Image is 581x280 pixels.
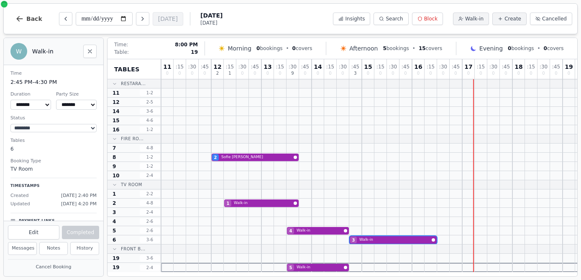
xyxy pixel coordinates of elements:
[429,71,432,76] span: 0
[8,262,99,272] button: Cancel Booking
[341,71,344,76] span: 0
[359,237,430,243] span: Walk-in
[10,70,97,77] dt: Time
[292,45,296,51] span: 0
[113,108,120,115] span: 14
[140,154,160,160] span: 1 - 2
[191,49,198,55] span: 19
[121,136,143,142] span: Fire Ro...
[153,12,183,25] button: [DATE]
[26,16,42,22] span: Back
[140,163,160,169] span: 1 - 2
[465,15,484,22] span: Walk-in
[404,71,407,76] span: 0
[419,45,442,52] span: covers
[241,71,243,76] span: 0
[140,172,160,179] span: 2 - 4
[8,225,59,240] button: Edit
[226,64,234,69] span: : 15
[140,218,160,225] span: 2 - 6
[10,78,97,86] dd: 2:45 PM – 4:30 PM
[383,45,409,52] span: bookings
[467,71,470,76] span: 0
[379,71,381,76] span: 0
[540,64,548,69] span: : 30
[389,64,397,69] span: : 30
[10,201,30,208] span: Updated
[114,49,129,55] span: Table:
[221,154,292,160] span: Sofie [PERSON_NAME]
[234,200,292,206] span: Walk-in
[10,165,97,173] dd: TV Room
[191,71,193,76] span: 0
[492,13,527,25] button: Create
[10,43,27,60] div: W
[424,15,438,22] span: Block
[289,64,297,69] span: : 30
[345,15,365,22] span: Insights
[140,191,160,197] span: 2 - 2
[175,41,198,48] span: 8:00 PM
[140,126,160,133] span: 1 - 2
[83,45,97,58] button: Close
[140,227,160,234] span: 2 - 6
[39,242,68,255] button: Notes
[297,228,342,234] span: Walk-in
[256,45,260,51] span: 0
[70,242,99,255] button: History
[419,45,426,51] span: 15
[314,64,322,70] span: 14
[10,137,97,144] dt: Tables
[140,90,160,96] span: 1 - 2
[289,228,292,234] span: 4
[113,264,120,271] span: 19
[402,64,410,69] span: : 45
[238,64,246,69] span: : 30
[264,64,271,70] span: 13
[113,237,116,243] span: 6
[367,71,369,76] span: 0
[140,108,160,114] span: 3 - 6
[140,99,160,105] span: 2 - 5
[376,64,384,69] span: : 15
[392,71,394,76] span: 0
[253,71,256,76] span: 0
[453,13,489,25] button: Walk-in
[140,209,160,215] span: 2 - 4
[383,45,386,51] span: 5
[114,41,128,48] span: Time:
[439,64,447,69] span: : 30
[568,71,570,76] span: 0
[56,91,97,98] dt: Party Size
[256,45,282,52] span: bookings
[530,13,572,25] button: Cancelled
[502,64,510,69] span: : 45
[140,117,160,124] span: 4 - 6
[517,71,520,76] span: 0
[59,12,72,25] button: Previous day
[113,227,116,234] span: 5
[10,183,97,189] p: Timestamps
[140,265,160,271] span: 2 - 4
[113,255,120,262] span: 19
[227,200,230,207] span: 1
[508,45,511,51] span: 0
[527,64,535,69] span: : 15
[228,44,251,53] span: Morning
[351,64,359,69] span: : 45
[479,44,503,53] span: Evening
[201,64,209,69] span: : 45
[213,64,221,70] span: 12
[297,265,342,270] span: Walk-in
[508,45,534,52] span: bookings
[10,91,51,98] dt: Duration
[163,64,171,70] span: 11
[279,71,281,76] span: 0
[61,192,97,199] span: [DATE] 2:40 PM
[565,64,573,70] span: 19
[464,64,472,70] span: 17
[542,15,567,22] span: Cancelled
[479,71,482,76] span: 0
[113,99,120,106] span: 12
[216,71,219,76] span: 2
